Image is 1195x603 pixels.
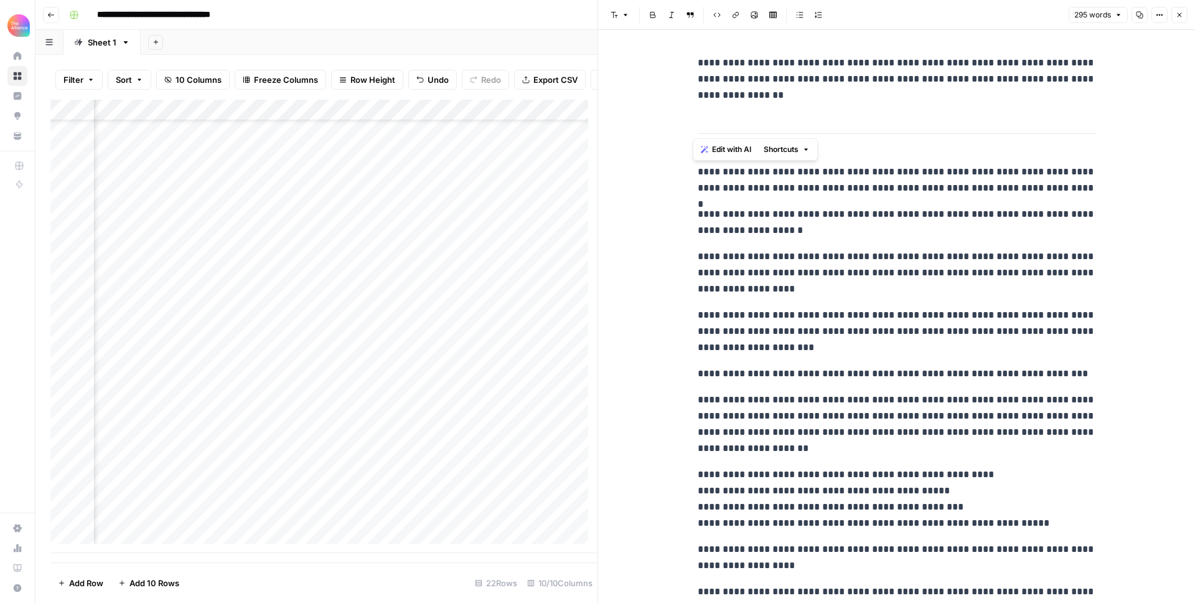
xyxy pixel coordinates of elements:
a: Your Data [7,126,27,146]
span: Filter [63,74,83,86]
span: Redo [481,74,501,86]
span: 295 words [1074,9,1111,21]
span: Export CSV [533,74,578,86]
a: Usage [7,538,27,558]
div: 22 Rows [470,573,522,593]
div: Sheet 1 [88,36,116,49]
button: Redo [462,70,509,90]
button: 295 words [1069,7,1128,23]
a: Home [7,46,27,66]
button: Undo [408,70,457,90]
span: Shortcuts [764,144,799,155]
span: Undo [428,74,449,86]
span: Sort [116,74,132,86]
img: Alliance Logo [7,14,30,37]
button: Shortcuts [759,141,815,158]
button: Add Row [50,573,111,593]
div: 10/10 Columns [522,573,597,593]
a: Sheet 1 [63,30,141,55]
button: Export CSV [514,70,586,90]
button: Freeze Columns [235,70,326,90]
span: Edit with AI [712,144,751,155]
button: Add 10 Rows [111,573,187,593]
button: Workspace: Alliance [7,10,27,41]
a: Learning Hub [7,558,27,578]
button: Row Height [331,70,403,90]
button: Edit with AI [696,141,756,158]
button: Sort [108,70,151,90]
span: Freeze Columns [254,74,318,86]
span: 10 Columns [176,74,222,86]
button: Filter [55,70,103,90]
span: Row Height [350,74,395,86]
span: Add Row [69,577,103,589]
a: Browse [7,66,27,86]
span: Add 10 Rows [129,577,179,589]
button: Help + Support [7,578,27,598]
a: Opportunities [7,106,27,126]
a: Insights [7,86,27,106]
a: Settings [7,518,27,538]
button: 10 Columns [156,70,230,90]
